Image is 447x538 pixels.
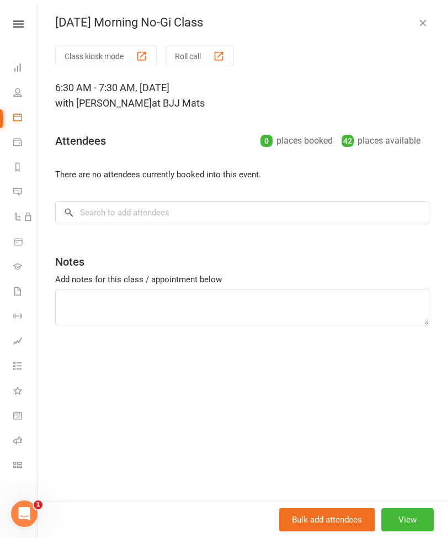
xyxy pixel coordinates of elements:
button: Roll call [166,46,234,66]
a: Payments [13,131,38,156]
span: with [PERSON_NAME] [55,97,152,109]
a: Calendar [13,106,38,131]
a: What's New [13,379,38,404]
div: 0 [260,135,273,147]
button: View [381,508,434,531]
input: Search to add attendees [55,201,429,224]
a: Roll call kiosk mode [13,429,38,454]
button: Class kiosk mode [55,46,157,66]
div: [DATE] Morning No-Gi Class [38,15,447,30]
div: places available [342,133,421,149]
div: 6:30 AM - 7:30 AM, [DATE] [55,80,429,111]
a: General attendance kiosk mode [13,404,38,429]
button: Bulk add attendees [279,508,375,531]
li: There are no attendees currently booked into this event. [55,168,429,181]
a: Assessments [13,330,38,355]
div: 42 [342,135,354,147]
a: Class kiosk mode [13,454,38,479]
div: Notes [55,254,84,270]
div: Add notes for this class / appointment below [55,273,429,286]
iframe: Intercom live chat [11,500,38,527]
a: People [13,81,38,106]
a: Product Sales [13,230,38,255]
a: Reports [13,156,38,181]
a: Dashboard [13,56,38,81]
div: Attendees [55,133,106,149]
div: places booked [260,133,333,149]
span: 1 [34,500,42,509]
span: at BJJ Mats [152,97,205,109]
